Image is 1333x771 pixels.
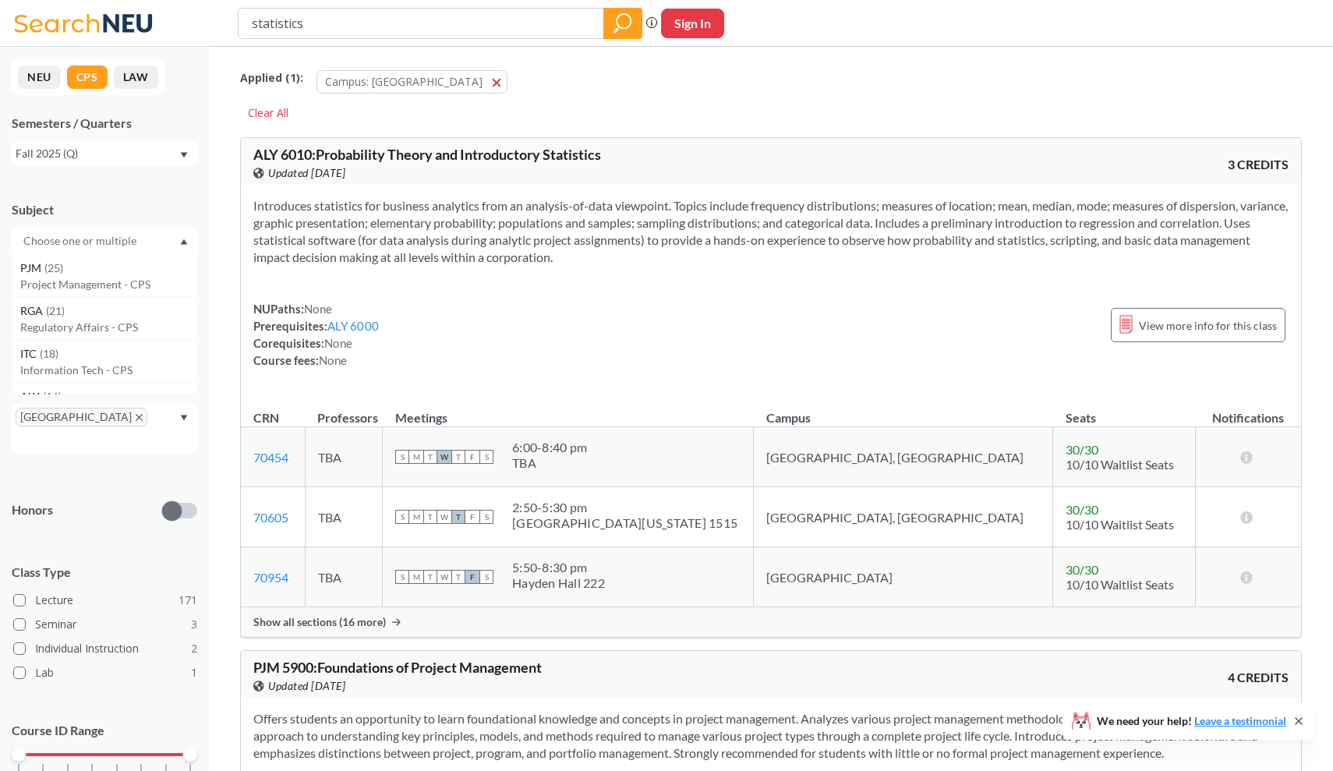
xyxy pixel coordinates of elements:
[465,570,479,584] span: F
[268,677,345,695] span: Updated [DATE]
[1066,502,1098,517] span: 30 / 30
[423,510,437,524] span: T
[479,450,493,464] span: S
[512,560,605,575] div: 5:50 - 8:30 pm
[479,570,493,584] span: S
[754,427,1053,487] td: [GEOGRAPHIC_DATA], [GEOGRAPHIC_DATA]
[13,638,197,659] label: Individual Instruction
[1066,577,1174,592] span: 10/10 Waitlist Seats
[18,65,61,89] button: NEU
[1195,394,1301,427] th: Notifications
[43,390,62,403] span: ( 16 )
[180,415,188,421] svg: Dropdown arrow
[1228,669,1289,686] span: 4 CREDITS
[603,8,642,39] div: magnifying glass
[512,575,605,591] div: Hayden Hall 222
[180,239,188,245] svg: Dropdown arrow
[179,592,197,609] span: 171
[423,570,437,584] span: T
[12,115,197,132] div: Semesters / Quarters
[305,547,383,607] td: TBA
[20,363,196,378] p: Information Tech - CPS
[661,9,724,38] button: Sign In
[437,450,451,464] span: W
[253,300,379,369] div: NUPaths: Prerequisites: Corequisites: Course fees:
[409,450,423,464] span: M
[1066,562,1098,577] span: 30 / 30
[20,302,46,320] span: RGA
[437,510,451,524] span: W
[12,564,197,581] span: Class Type
[325,74,483,89] span: Campus: [GEOGRAPHIC_DATA]
[253,409,279,426] div: CRN
[395,570,409,584] span: S
[512,455,587,471] div: TBA
[319,353,347,367] span: None
[305,394,383,427] th: Professors
[13,590,197,610] label: Lecture
[304,302,332,316] span: None
[12,141,197,166] div: Fall 2025 (Q)Dropdown arrow
[305,427,383,487] td: TBA
[191,640,197,657] span: 2
[12,201,197,218] div: Subject
[409,510,423,524] span: M
[754,394,1053,427] th: Campus
[16,408,147,426] span: [GEOGRAPHIC_DATA]X to remove pill
[253,510,288,525] a: 70605
[1066,442,1098,457] span: 30 / 30
[305,487,383,547] td: TBA
[12,228,197,254] div: Dropdown arrowPJM(25)Project Management - CPSRGA(21)Regulatory Affairs - CPSITC(18)Information Te...
[324,336,352,350] span: None
[512,500,737,515] div: 2:50 - 5:30 pm
[12,501,53,519] p: Honors
[16,232,147,250] input: Choose one or multiple
[465,510,479,524] span: F
[451,510,465,524] span: T
[12,404,197,454] div: [GEOGRAPHIC_DATA]X to remove pillDropdown arrow
[20,320,196,335] p: Regulatory Affairs - CPS
[1066,457,1174,472] span: 10/10 Waitlist Seats
[327,319,379,333] a: ALY 6000
[754,547,1053,607] td: [GEOGRAPHIC_DATA]
[44,261,63,274] span: ( 25 )
[136,414,143,421] svg: X to remove pill
[512,440,587,455] div: 6:00 - 8:40 pm
[383,394,754,427] th: Meetings
[437,570,451,584] span: W
[12,722,197,740] p: Course ID Range
[1139,316,1277,335] span: View more info for this class
[46,304,65,317] span: ( 21 )
[13,614,197,635] label: Seminar
[16,145,179,162] div: Fall 2025 (Q)
[250,10,592,37] input: Class, professor, course number, "phrase"
[268,164,345,182] span: Updated [DATE]
[13,663,197,683] label: Lab
[253,659,542,676] span: PJM 5900 : Foundations of Project Management
[253,570,288,585] a: 70954
[1194,714,1286,727] a: Leave a testimonial
[191,616,197,633] span: 3
[409,570,423,584] span: M
[240,101,296,125] div: Clear All
[241,607,1301,637] div: Show all sections (16 more)
[316,70,507,94] button: Campus: [GEOGRAPHIC_DATA]
[1053,394,1195,427] th: Seats
[20,277,196,292] p: Project Management - CPS
[20,345,40,363] span: ITC
[1228,156,1289,173] span: 3 CREDITS
[451,450,465,464] span: T
[479,510,493,524] span: S
[191,664,197,681] span: 1
[253,710,1289,762] section: Offers students an opportunity to learn foundational knowledge and concepts in project management...
[465,450,479,464] span: F
[1066,517,1174,532] span: 10/10 Waitlist Seats
[395,510,409,524] span: S
[451,570,465,584] span: T
[253,146,601,163] span: ALY 6010 : Probability Theory and Introductory Statistics
[754,487,1053,547] td: [GEOGRAPHIC_DATA], [GEOGRAPHIC_DATA]
[253,450,288,465] a: 70454
[253,197,1289,266] section: Introduces statistics for business analytics from an analysis-of-data viewpoint. Topics include f...
[67,65,108,89] button: CPS
[613,12,632,34] svg: magnifying glass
